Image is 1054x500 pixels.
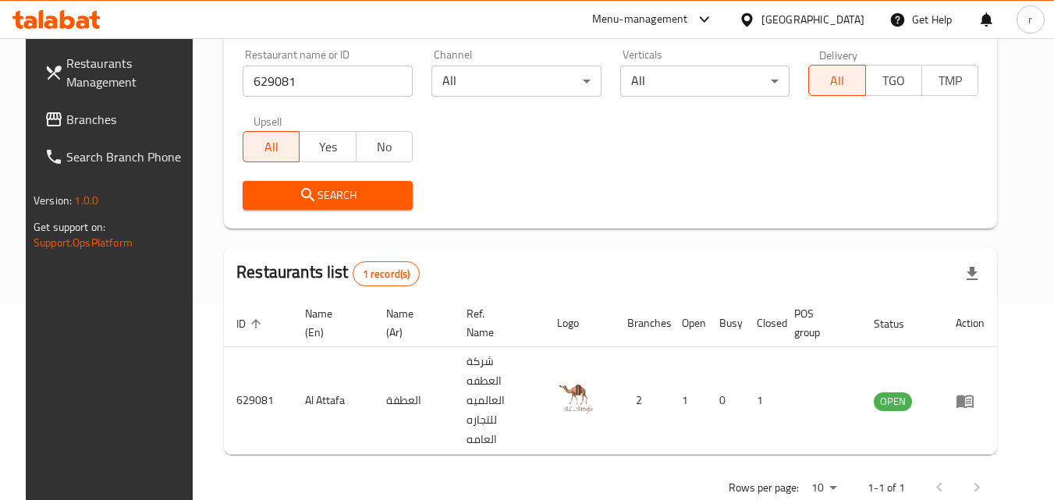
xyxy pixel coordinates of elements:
button: All [243,131,300,162]
span: Search [255,186,400,205]
div: All [431,66,602,97]
a: Support.OpsPlatform [34,232,133,253]
span: 1 record(s) [353,267,420,282]
td: 2 [615,347,669,455]
th: Logo [545,300,615,347]
th: Open [669,300,707,347]
span: No [363,136,406,158]
div: Rows per page: [805,477,843,500]
button: Yes [299,131,356,162]
div: Menu-management [592,10,688,29]
span: Ref. Name [467,304,526,342]
button: TMP [921,65,978,96]
div: Export file [953,255,991,293]
img: Al Attafa [557,378,596,417]
a: Restaurants Management [32,44,202,101]
span: All [250,136,293,158]
button: All [808,65,865,96]
span: TGO [872,69,916,92]
div: [GEOGRAPHIC_DATA] [761,11,864,28]
a: Search Branch Phone [32,138,202,176]
th: Branches [615,300,669,347]
td: 1 [744,347,782,455]
span: ID [236,314,266,333]
span: Version: [34,190,72,211]
div: Menu [956,392,985,410]
span: TMP [928,69,972,92]
span: 1.0.0 [74,190,98,211]
span: Search Branch Phone [66,147,190,166]
th: Busy [707,300,744,347]
td: 0 [707,347,744,455]
span: Status [874,314,924,333]
th: Closed [744,300,782,347]
div: All [620,66,790,97]
span: Name (Ar) [386,304,435,342]
button: Search [243,181,413,210]
span: OPEN [874,392,912,410]
p: 1-1 of 1 [868,478,905,498]
label: Delivery [819,49,858,60]
span: Get support on: [34,217,105,237]
span: All [815,69,859,92]
input: Search for restaurant name or ID.. [243,66,413,97]
table: enhanced table [224,300,997,455]
span: Restaurants Management [66,54,190,91]
span: Branches [66,110,190,129]
a: Branches [32,101,202,138]
span: POS group [794,304,843,342]
th: Action [943,300,997,347]
span: r [1028,11,1032,28]
span: Name (En) [305,304,355,342]
td: العطفة [374,347,454,455]
td: 1 [669,347,707,455]
button: No [356,131,413,162]
span: Yes [306,136,350,158]
label: Upsell [254,115,282,126]
td: شركة العطفه العالميه للتجاره العامه [454,347,545,455]
td: Al Attafa [293,347,374,455]
div: Total records count [353,261,421,286]
td: 629081 [224,347,293,455]
h2: Restaurants list [236,261,420,286]
button: TGO [865,65,922,96]
p: Rows per page: [729,478,799,498]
